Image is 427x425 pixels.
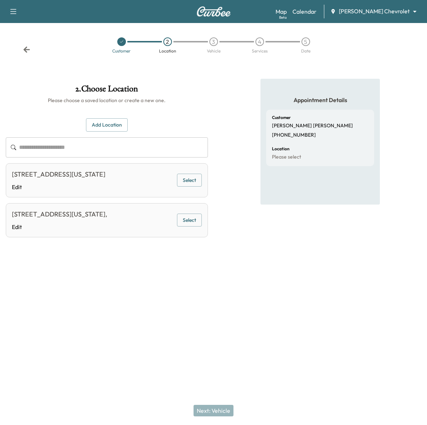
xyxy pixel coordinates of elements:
img: Curbee Logo [196,6,231,17]
div: 2 [163,37,172,46]
button: Add Location [86,118,128,132]
div: 5 [301,37,310,46]
button: Select [177,174,202,187]
div: 4 [255,37,264,46]
a: Edit [12,223,107,231]
button: Select [177,214,202,227]
p: Please select [272,154,301,160]
a: Calendar [292,7,317,16]
a: Edit [12,183,105,191]
span: [PERSON_NAME] Chevrolet [339,7,410,15]
div: [STREET_ADDRESS][US_STATE], [12,209,107,219]
div: Services [252,49,268,53]
div: 3 [209,37,218,46]
h6: Location [272,147,290,151]
h5: Appointment Details [266,96,374,104]
p: [PHONE_NUMBER] [272,132,316,138]
div: Location [159,49,176,53]
p: [PERSON_NAME] [PERSON_NAME] [272,123,353,129]
div: Date [301,49,310,53]
div: Vehicle [207,49,221,53]
h1: 2 . Choose Location [6,84,208,97]
div: Beta [279,15,287,20]
div: [STREET_ADDRESS][US_STATE] [12,169,105,179]
h6: Please choose a saved location or create a new one. [6,97,208,104]
div: Customer [112,49,131,53]
a: MapBeta [276,7,287,16]
div: Back [23,46,30,53]
h6: Customer [272,115,291,120]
